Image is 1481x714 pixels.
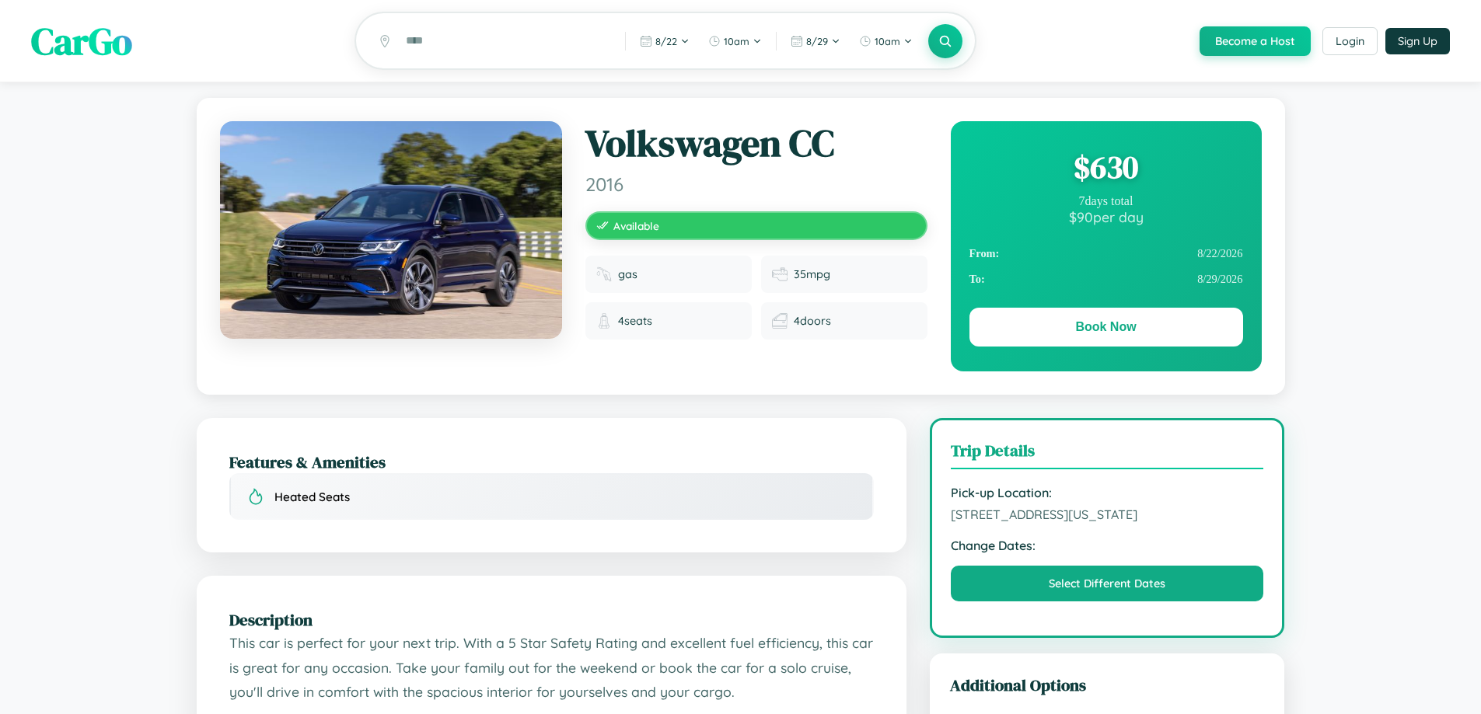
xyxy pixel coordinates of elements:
[969,146,1243,188] div: $ 630
[951,439,1264,469] h3: Trip Details
[851,29,920,54] button: 10am
[969,308,1243,347] button: Book Now
[229,451,874,473] h2: Features & Amenities
[274,489,350,504] span: Heated Seats
[585,121,927,166] h1: Volkswagen CC
[700,29,770,54] button: 10am
[969,241,1243,266] div: 8 / 22 / 2026
[655,35,677,47] span: 8 / 22
[596,266,612,282] img: Fuel type
[1322,27,1378,55] button: Login
[969,273,985,286] strong: To:
[794,267,830,281] span: 35 mpg
[772,266,788,282] img: Fuel efficiency
[969,194,1243,208] div: 7 days total
[632,29,697,54] button: 8/22
[969,266,1243,292] div: 8 / 29 / 2026
[596,313,612,329] img: Seats
[618,267,637,281] span: gas
[951,566,1264,601] button: Select Different Dates
[950,674,1265,696] h3: Additional Options
[1200,26,1311,56] button: Become a Host
[1385,28,1450,54] button: Sign Up
[724,35,749,47] span: 10am
[951,485,1264,500] strong: Pick-up Location:
[618,314,652,328] span: 4 seats
[951,538,1264,553] strong: Change Dates:
[220,121,562,339] img: Volkswagen CC 2016
[794,314,831,328] span: 4 doors
[806,35,828,47] span: 8 / 29
[969,208,1243,225] div: $ 90 per day
[229,631,874,705] p: This car is perfect for your next trip. With a 5 Star Safety Rating and excellent fuel efficiency...
[783,29,848,54] button: 8/29
[229,608,874,631] h2: Description
[875,35,900,47] span: 10am
[585,172,927,196] span: 2016
[969,247,1000,260] strong: From:
[31,16,132,67] span: CarGo
[951,507,1264,522] span: [STREET_ADDRESS][US_STATE]
[772,313,788,329] img: Doors
[613,219,659,232] span: Available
